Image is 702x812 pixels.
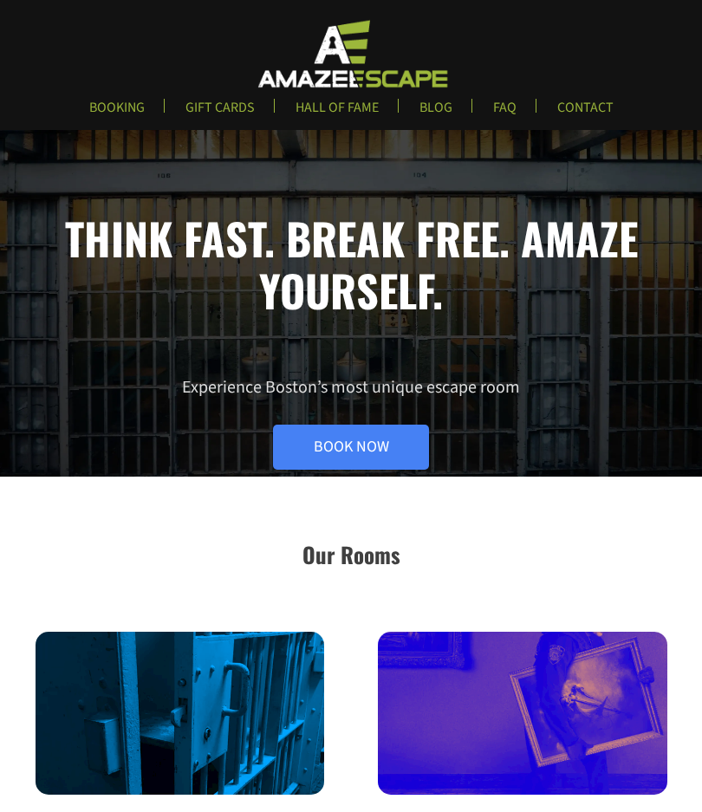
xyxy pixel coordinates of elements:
[273,425,429,470] a: Book Now
[479,99,530,127] a: FAQ
[36,376,667,470] p: Experience Boston’s most unique escape room
[172,99,269,127] a: GIFT CARDS
[238,18,464,88] img: Escape Room Game in Boston Area
[36,211,667,315] h1: Think fast. Break free. Amaze yourself.
[543,99,627,127] a: CONTACT
[406,99,466,127] a: BLOG
[282,99,393,127] a: HALL OF FAME
[75,99,159,127] a: BOOKING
